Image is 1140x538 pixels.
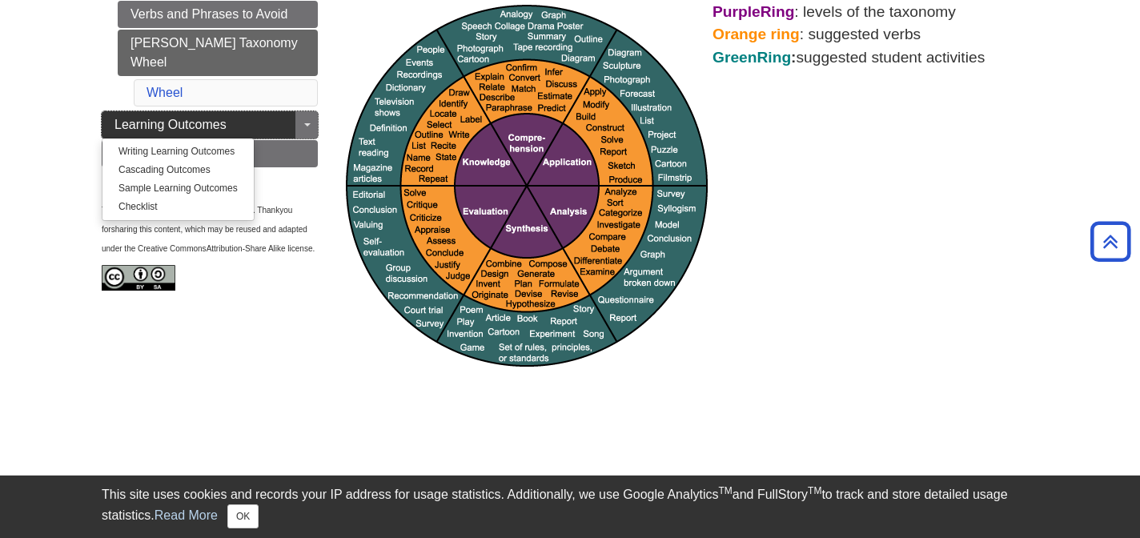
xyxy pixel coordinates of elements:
strong: Orange ring [712,26,800,42]
a: [PERSON_NAME] Taxonomy Wheel [118,30,318,76]
button: Close [227,504,259,528]
span: sharing this content, which may be reused and adapted under the Creative Commons . [102,225,315,253]
a: Read More [155,508,218,522]
span: Green [712,49,757,66]
a: Back to Top [1085,231,1136,252]
a: Verbs and Phrases to Avoid [118,1,318,28]
span: Learning Outcomes [114,118,227,131]
a: Wheel [147,86,183,99]
sup: TM [808,485,821,496]
a: Writing Learning Outcomes [102,143,254,161]
a: Sample Learning Outcomes [102,179,254,198]
strong: : [712,49,797,66]
strong: Ring [761,3,795,20]
a: Checklist [102,198,254,216]
span: you for [102,206,295,234]
a: Cascading Outcomes [102,161,254,179]
span: Ring [757,49,791,66]
strong: Purple [712,3,761,20]
sup: TM [718,485,732,496]
p: : levels of the taxonomy : suggested verbs suggested student activities [342,1,1038,70]
a: Learning Outcomes [102,111,318,139]
div: This site uses cookies and records your IP address for usage statistics. Additionally, we use Goo... [102,485,1038,528]
span: Attribution-Share Alike license [207,244,313,253]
